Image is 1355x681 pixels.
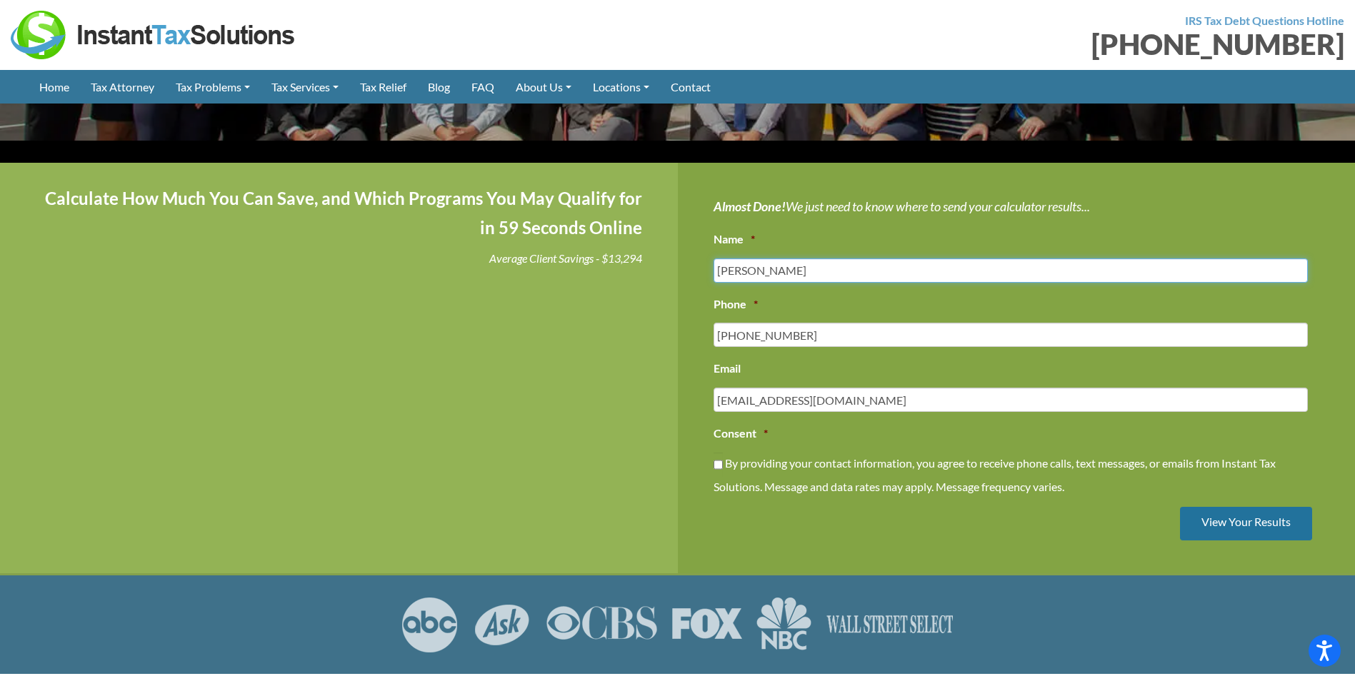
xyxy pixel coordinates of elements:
[756,597,811,652] img: NBC
[29,70,80,104] a: Home
[165,70,261,104] a: Tax Problems
[826,597,955,652] img: Wall Street Select
[349,70,417,104] a: Tax Relief
[671,597,742,652] img: FOX
[714,232,755,247] label: Name
[714,198,786,214] strong: Almost Done!
[660,70,721,104] a: Contact
[714,388,1309,412] input: Your Email Address
[546,597,657,652] img: CBS
[505,70,582,104] a: About Us
[417,70,461,104] a: Blog
[714,426,768,441] label: Consent
[714,297,758,312] label: Phone
[582,70,660,104] a: Locations
[689,30,1345,59] div: [PHONE_NUMBER]
[401,597,459,652] img: ABC
[36,184,642,243] h4: Calculate How Much You Can Save, and Which Programs You May Qualify for in 59 Seconds Online
[714,361,741,376] label: Email
[714,198,1090,214] i: We just need to know where to send your calculator results...
[461,70,505,104] a: FAQ
[11,26,296,40] a: Instant Tax Solutions Logo
[714,258,1309,283] input: Your Name *
[80,70,165,104] a: Tax Attorney
[714,323,1309,347] input: Your Phone Number *
[11,11,296,59] img: Instant Tax Solutions Logo
[473,597,531,652] img: ASK
[261,70,349,104] a: Tax Services
[1180,507,1312,540] input: View Your Results
[1185,14,1344,27] strong: IRS Tax Debt Questions Hotline
[489,251,642,265] i: Average Client Savings - $13,294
